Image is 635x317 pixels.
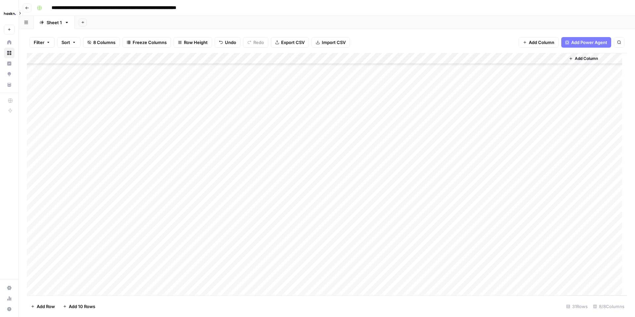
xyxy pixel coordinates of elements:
button: Add Power Agent [561,37,611,48]
a: Settings [4,283,15,293]
span: Add Column [575,56,598,62]
span: Add Row [37,303,55,310]
span: Undo [225,39,236,46]
button: Redo [243,37,268,48]
button: 8 Columns [83,37,120,48]
a: Insights [4,58,15,69]
span: 8 Columns [93,39,115,46]
button: Add 10 Rows [59,301,99,312]
button: Add Column [566,54,601,63]
a: Usage [4,293,15,304]
span: Add Column [529,39,554,46]
span: Redo [253,39,264,46]
span: Freeze Columns [133,39,167,46]
span: Export CSV [281,39,305,46]
div: 8/8 Columns [590,301,627,312]
span: Add 10 Rows [69,303,95,310]
span: Import CSV [322,39,346,46]
button: Sort [57,37,80,48]
button: Row Height [174,37,212,48]
div: Sheet 1 [47,19,62,26]
button: Undo [215,37,240,48]
button: Help + Support [4,304,15,314]
button: Add Row [27,301,59,312]
button: Import CSV [312,37,350,48]
div: 31 Rows [564,301,590,312]
span: Row Height [184,39,208,46]
span: Filter [34,39,44,46]
a: Sheet 1 [34,16,75,29]
img: Haskn Logo [4,8,16,20]
span: Sort [62,39,70,46]
a: Home [4,37,15,48]
span: Add Power Agent [571,39,607,46]
button: Workspace: Haskn [4,5,15,22]
button: Add Column [519,37,559,48]
a: Browse [4,48,15,58]
button: Freeze Columns [122,37,171,48]
a: Your Data [4,79,15,90]
a: Opportunities [4,69,15,79]
button: Export CSV [271,37,309,48]
button: Filter [29,37,55,48]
